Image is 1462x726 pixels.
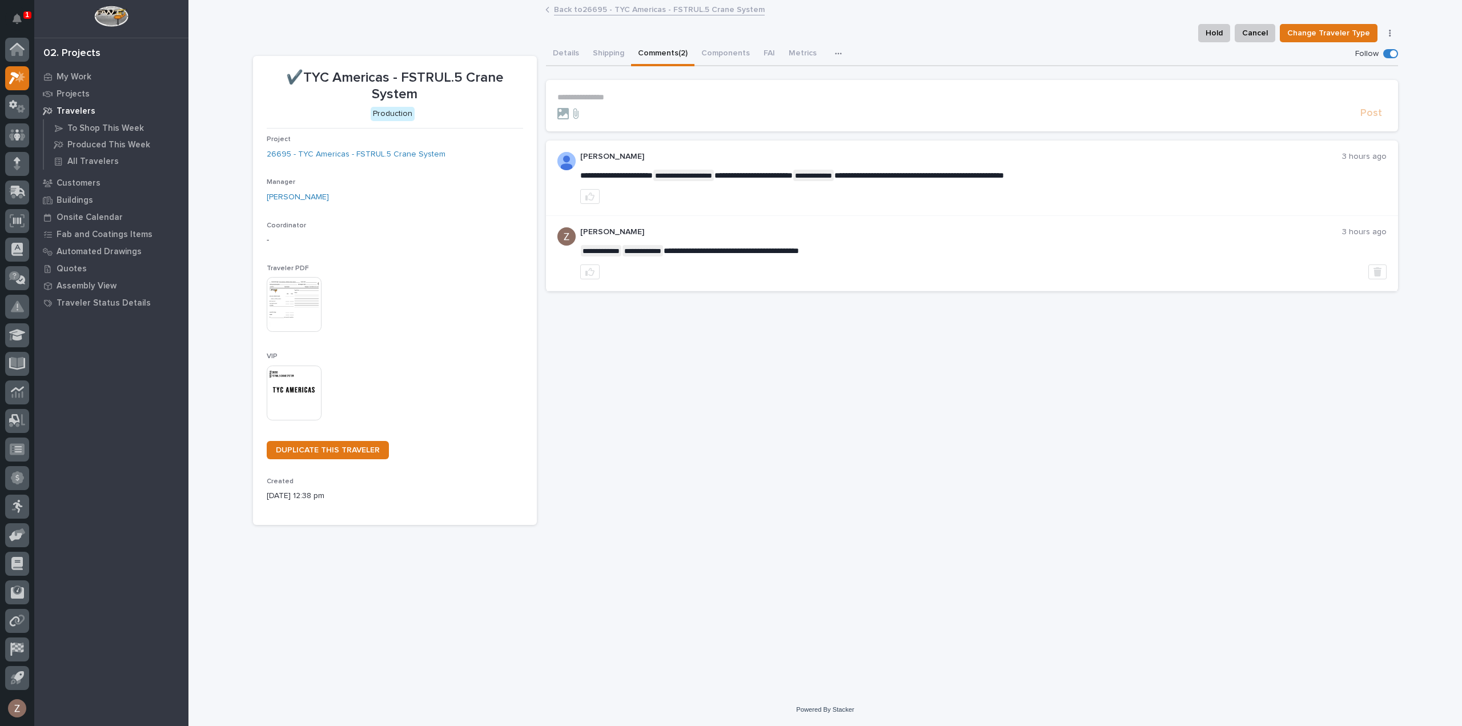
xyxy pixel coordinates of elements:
[57,230,152,240] p: Fab and Coatings Items
[580,264,600,279] button: like this post
[557,227,576,246] img: AGNmyxac9iQmFt5KMn4yKUk2u-Y3CYPXgWg2Ri7a09A=s96-c
[57,247,142,257] p: Automated Drawings
[1342,227,1387,237] p: 3 hours ago
[57,195,93,206] p: Buildings
[34,208,188,226] a: Onsite Calendar
[25,11,29,19] p: 1
[1235,24,1275,42] button: Cancel
[1360,107,1382,120] span: Post
[57,106,95,117] p: Travelers
[580,189,600,204] button: like this post
[267,191,329,203] a: [PERSON_NAME]
[94,6,128,27] img: Workspace Logo
[5,7,29,31] button: Notifications
[267,136,291,143] span: Project
[57,72,91,82] p: My Work
[267,490,523,502] p: [DATE] 12:38 pm
[34,294,188,311] a: Traveler Status Details
[67,123,144,134] p: To Shop This Week
[34,191,188,208] a: Buildings
[1280,24,1377,42] button: Change Traveler Type
[57,89,90,99] p: Projects
[554,2,765,15] a: Back to26695 - TYC Americas - FSTRUL.5 Crane System
[34,68,188,85] a: My Work
[267,179,295,186] span: Manager
[1342,152,1387,162] p: 3 hours ago
[580,152,1342,162] p: [PERSON_NAME]
[34,174,188,191] a: Customers
[267,265,309,272] span: Traveler PDF
[1368,264,1387,279] button: Delete post
[267,149,445,161] a: 26695 - TYC Americas - FSTRUL.5 Crane System
[267,234,523,246] p: -
[34,102,188,119] a: Travelers
[267,441,389,459] a: DUPLICATE THIS TRAVELER
[694,42,757,66] button: Components
[267,222,306,229] span: Coordinator
[586,42,631,66] button: Shipping
[276,446,380,454] span: DUPLICATE THIS TRAVELER
[43,47,101,60] div: 02. Projects
[757,42,782,66] button: FAI
[67,140,150,150] p: Produced This Week
[44,120,188,136] a: To Shop This Week
[44,137,188,153] a: Produced This Week
[34,277,188,294] a: Assembly View
[57,264,87,274] p: Quotes
[1355,49,1379,59] p: Follow
[1206,26,1223,40] span: Hold
[57,281,117,291] p: Assembly View
[14,14,29,32] div: Notifications1
[34,85,188,102] a: Projects
[1198,24,1230,42] button: Hold
[557,152,576,170] img: AFdZucrzKcpQKH9jC-cfEsAZSAlTzo7yxz5Vk-WBr5XOv8fk2o2SBDui5wJFEtGkd79H79_oczbMRVxsFnQCrP5Je6bcu5vP_...
[57,178,101,188] p: Customers
[1356,107,1387,120] button: Post
[267,478,294,485] span: Created
[1287,26,1370,40] span: Change Traveler Type
[371,107,415,121] div: Production
[34,226,188,243] a: Fab and Coatings Items
[580,227,1342,237] p: [PERSON_NAME]
[44,153,188,169] a: All Travelers
[631,42,694,66] button: Comments (2)
[57,212,123,223] p: Onsite Calendar
[57,298,151,308] p: Traveler Status Details
[1242,26,1268,40] span: Cancel
[34,260,188,277] a: Quotes
[267,70,523,103] p: ✔️TYC Americas - FSTRUL.5 Crane System
[267,353,278,360] span: VIP
[67,157,119,167] p: All Travelers
[34,243,188,260] a: Automated Drawings
[5,696,29,720] button: users-avatar
[782,42,824,66] button: Metrics
[546,42,586,66] button: Details
[796,706,854,713] a: Powered By Stacker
